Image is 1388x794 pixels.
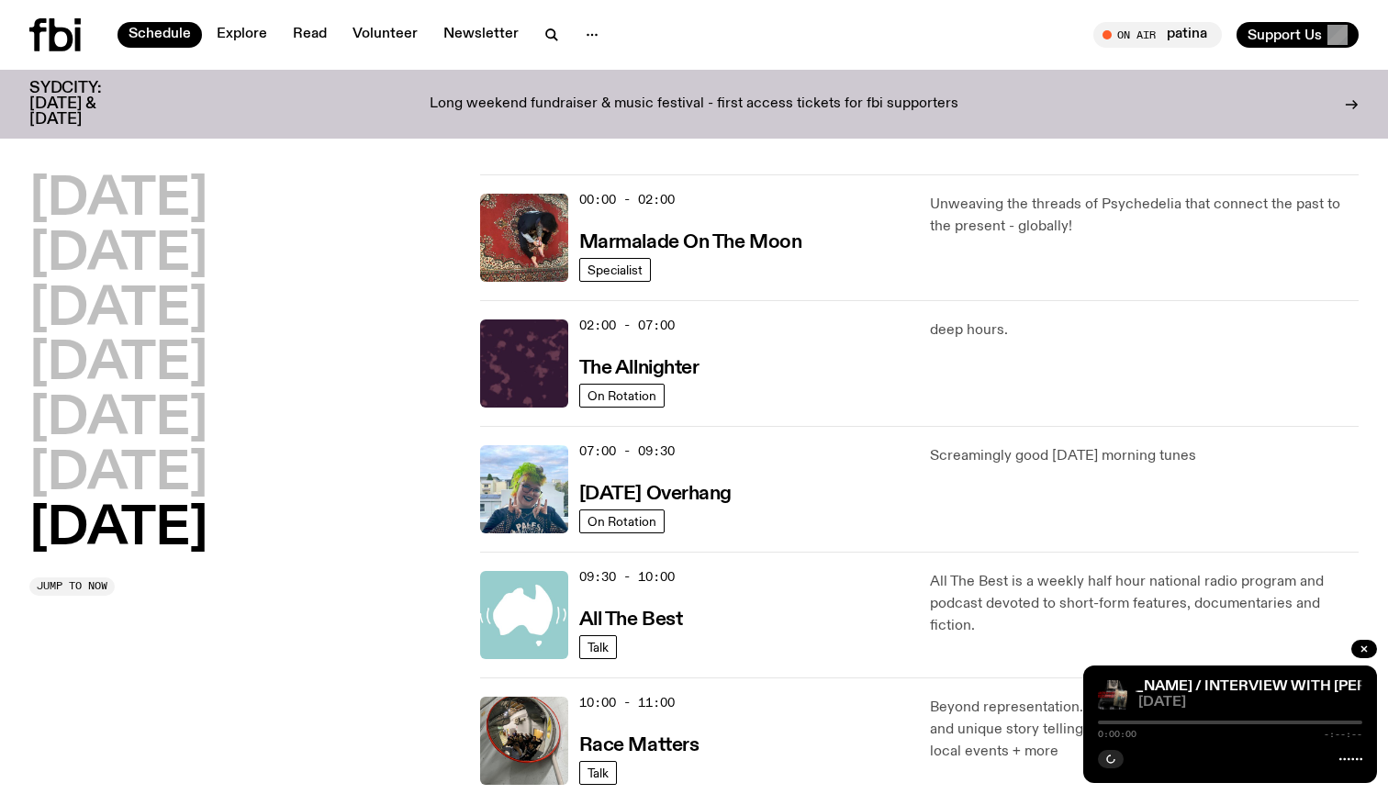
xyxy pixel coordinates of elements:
[282,22,338,48] a: Read
[930,445,1359,467] p: Screamingly good [DATE] morning tunes
[930,319,1359,341] p: deep hours.
[588,514,656,528] span: On Rotation
[29,449,207,500] button: [DATE]
[579,610,683,630] h3: All The Best
[579,509,665,533] a: On Rotation
[29,577,115,596] button: Jump to now
[29,285,207,336] button: [DATE]
[29,229,207,281] button: [DATE]
[1324,730,1362,739] span: -:--:--
[579,229,802,252] a: Marmalade On The Moon
[29,174,207,226] button: [DATE]
[579,384,665,408] a: On Rotation
[579,359,700,378] h3: The Allnighter
[37,581,107,591] span: Jump to now
[29,81,147,128] h3: SYDCITY: [DATE] & [DATE]
[29,339,207,390] button: [DATE]
[930,697,1359,763] p: Beyond representation. Anti-racist radio with in-depth interviews and unique story telling spanni...
[579,736,700,755] h3: Race Matters
[579,355,700,378] a: The Allnighter
[588,388,656,402] span: On Rotation
[579,442,675,460] span: 07:00 - 09:30
[588,766,609,779] span: Talk
[588,263,643,276] span: Specialist
[432,22,530,48] a: Newsletter
[1248,27,1322,43] span: Support Us
[930,194,1359,238] p: Unweaving the threads of Psychedelia that connect the past to the present - globally!
[480,194,568,282] img: Tommy - Persian Rug
[588,640,609,654] span: Talk
[579,732,700,755] a: Race Matters
[579,694,675,711] span: 10:00 - 11:00
[29,394,207,445] button: [DATE]
[341,22,429,48] a: Volunteer
[118,22,202,48] a: Schedule
[579,191,675,208] span: 00:00 - 02:00
[480,697,568,785] img: A photo of the Race Matters team taken in a rear view or "blindside" mirror. A bunch of people of...
[1093,22,1222,48] button: On Airpatina
[579,481,732,504] a: [DATE] Overhang
[579,568,675,586] span: 09:30 - 10:00
[579,761,617,785] a: Talk
[29,504,207,555] button: [DATE]
[579,317,675,334] span: 02:00 - 07:00
[579,635,617,659] a: Talk
[1237,22,1359,48] button: Support Us
[579,485,732,504] h3: [DATE] Overhang
[579,233,802,252] h3: Marmalade On The Moon
[930,571,1359,637] p: All The Best is a weekly half hour national radio program and podcast devoted to short-form featu...
[1098,730,1136,739] span: 0:00:00
[206,22,278,48] a: Explore
[579,258,651,282] a: Specialist
[430,96,958,113] p: Long weekend fundraiser & music festival - first access tickets for fbi supporters
[579,607,683,630] a: All The Best
[1138,696,1362,710] span: [DATE]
